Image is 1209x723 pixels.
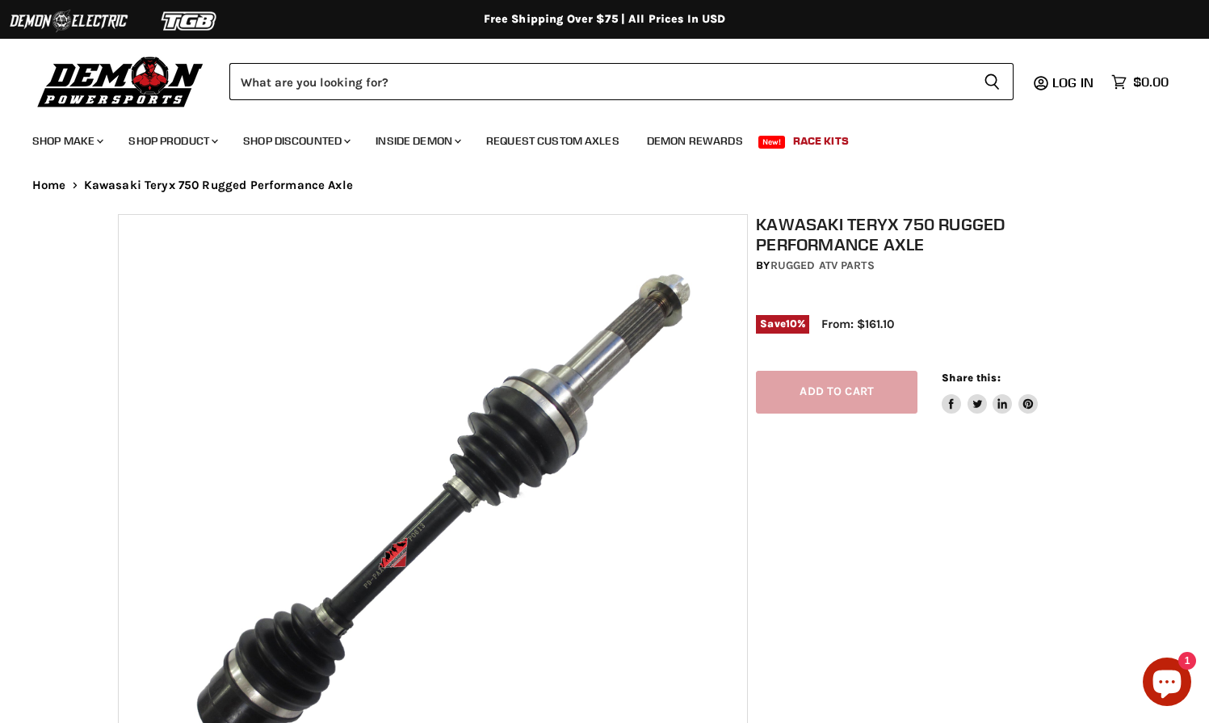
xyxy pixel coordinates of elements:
[1138,658,1196,710] inbox-online-store-chat: Shopify online store chat
[756,257,1099,275] div: by
[942,372,1000,384] span: Share this:
[8,6,129,36] img: Demon Electric Logo 2
[971,63,1014,100] button: Search
[756,214,1099,254] h1: Kawasaki Teryx 750 Rugged Performance Axle
[756,315,809,333] span: Save %
[229,63,1014,100] form: Product
[1103,70,1177,94] a: $0.00
[758,136,786,149] span: New!
[942,371,1038,414] aside: Share this:
[84,179,353,192] span: Kawasaki Teryx 750 Rugged Performance Axle
[32,53,209,110] img: Demon Powersports
[1133,74,1169,90] span: $0.00
[231,124,360,158] a: Shop Discounted
[474,124,632,158] a: Request Custom Axles
[116,124,228,158] a: Shop Product
[20,124,113,158] a: Shop Make
[1052,74,1094,90] span: Log in
[635,124,755,158] a: Demon Rewards
[229,63,971,100] input: Search
[781,124,861,158] a: Race Kits
[32,179,66,192] a: Home
[363,124,471,158] a: Inside Demon
[20,118,1165,158] ul: Main menu
[1045,75,1103,90] a: Log in
[129,6,250,36] img: TGB Logo 2
[821,317,894,331] span: From: $161.10
[786,317,797,330] span: 10
[770,259,875,272] a: Rugged ATV Parts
